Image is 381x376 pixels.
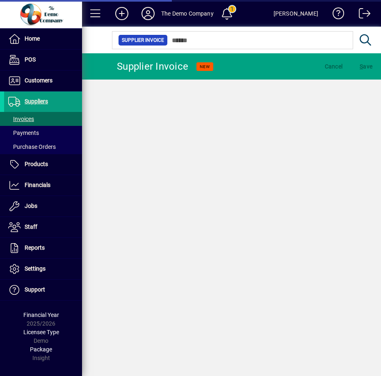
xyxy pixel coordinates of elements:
div: The Demo Company [161,7,214,20]
a: Staff [4,217,82,237]
span: Financials [25,182,50,188]
button: Add [109,6,135,21]
a: Payments [4,126,82,140]
a: Jobs [4,196,82,216]
span: Package [30,346,52,353]
span: Purchase Orders [8,144,56,150]
span: ave [360,60,372,73]
a: Purchase Orders [4,140,82,154]
a: Logout [353,2,371,28]
span: POS [25,56,36,63]
span: Staff [25,223,37,230]
div: [PERSON_NAME] [274,7,318,20]
span: Licensee Type [23,329,59,335]
button: Save [358,59,374,74]
a: Financials [4,175,82,196]
a: Settings [4,259,82,279]
span: Reports [25,244,45,251]
span: Settings [25,265,46,272]
span: Customers [25,77,52,84]
a: Reports [4,238,82,258]
a: Knowledge Base [326,2,344,28]
button: Profile [135,6,161,21]
span: Financial Year [23,312,59,318]
a: Home [4,29,82,49]
span: S [360,63,363,70]
a: Customers [4,71,82,91]
span: Home [25,35,40,42]
span: Products [25,161,48,167]
a: Support [4,280,82,300]
span: Suppliers [25,98,48,105]
div: Supplier Invoice [117,60,188,73]
a: Invoices [4,112,82,126]
span: Jobs [25,203,37,209]
span: Support [25,286,45,293]
a: POS [4,50,82,70]
a: Products [4,154,82,175]
span: Payments [8,130,39,136]
span: Supplier Invoice [122,36,164,44]
span: NEW [200,64,210,69]
span: Invoices [8,116,34,122]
